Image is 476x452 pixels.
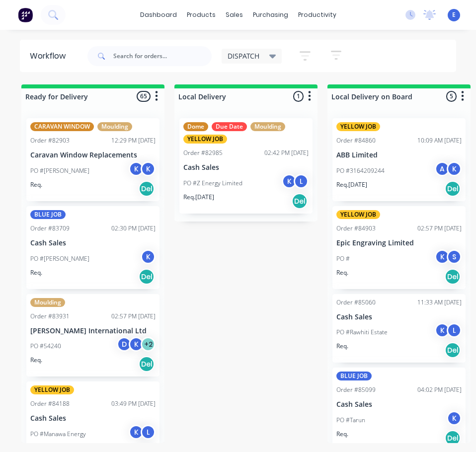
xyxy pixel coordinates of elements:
[30,254,89,263] p: PO #[PERSON_NAME]
[336,151,462,159] p: ABB Limited
[30,414,156,423] p: Cash Sales
[139,181,155,197] div: Del
[141,249,156,264] div: K
[293,7,341,22] div: productivity
[183,122,208,131] div: Dome
[248,7,293,22] div: purchasing
[435,323,450,338] div: K
[212,122,247,131] div: Due Date
[141,161,156,176] div: K
[336,385,376,394] div: Order #85099
[30,224,70,233] div: Order #83709
[18,7,33,22] img: Factory
[30,342,61,351] p: PO #54240
[294,174,309,189] div: L
[111,224,156,233] div: 02:30 PM [DATE]
[111,136,156,145] div: 12:29 PM [DATE]
[129,425,144,440] div: K
[336,313,462,321] p: Cash Sales
[30,268,42,277] p: Req.
[30,385,74,394] div: YELLOW JOB
[183,193,214,202] p: Req. [DATE]
[336,136,376,145] div: Order #84860
[129,337,144,352] div: K
[435,249,450,264] div: K
[129,161,144,176] div: K
[26,118,159,201] div: CARAVAN WINDOWMouldingOrder #8290312:29 PM [DATE]Caravan Window ReplacementsPO #[PERSON_NAME]KKRe...
[30,356,42,365] p: Req.
[30,136,70,145] div: Order #82903
[30,239,156,247] p: Cash Sales
[447,323,462,338] div: L
[332,206,466,289] div: YELLOW JOBOrder #8490302:57 PM [DATE]Epic Engraving LimitedPO #KSReq.Del
[183,179,242,188] p: PO #Z Energy Limited
[447,249,462,264] div: S
[435,161,450,176] div: A
[30,122,94,131] div: CARAVAN WINDOW
[332,294,466,363] div: Order #8506011:33 AM [DATE]Cash SalesPO #Rawhiti EstateKLReq.Del
[336,342,348,351] p: Req.
[447,161,462,176] div: K
[336,400,462,409] p: Cash Sales
[30,50,71,62] div: Workflow
[336,239,462,247] p: Epic Engraving Limited
[336,416,365,425] p: PO #Tarun
[221,7,248,22] div: sales
[336,180,367,189] p: Req. [DATE]
[183,149,223,157] div: Order #82985
[26,206,159,289] div: BLUE JOBOrder #8370902:30 PM [DATE]Cash SalesPO #[PERSON_NAME]KReq.Del
[111,399,156,408] div: 03:49 PM [DATE]
[445,430,461,446] div: Del
[117,337,132,352] div: D
[292,193,308,209] div: Del
[282,174,297,189] div: K
[264,149,309,157] div: 02:42 PM [DATE]
[445,342,461,358] div: Del
[111,312,156,321] div: 02:57 PM [DATE]
[139,356,155,372] div: Del
[30,298,65,307] div: Moulding
[30,327,156,335] p: [PERSON_NAME] International Ltd
[336,430,348,439] p: Req.
[336,254,350,263] p: PO #
[113,46,212,66] input: Search for orders...
[182,7,221,22] div: products
[30,151,156,159] p: Caravan Window Replacements
[417,298,462,307] div: 11:33 AM [DATE]
[445,181,461,197] div: Del
[445,269,461,285] div: Del
[250,122,285,131] div: Moulding
[336,210,380,219] div: YELLOW JOB
[30,430,86,439] p: PO #Manawa Energy
[228,51,259,61] span: DISPATCH
[417,385,462,394] div: 04:02 PM [DATE]
[30,210,66,219] div: BLUE JOB
[336,166,385,175] p: PO #3164209244
[139,269,155,285] div: Del
[179,118,313,214] div: DomeDue DateMouldingYELLOW JOBOrder #8298502:42 PM [DATE]Cash SalesPO #Z Energy LimitedKLReq.[DAT...
[336,298,376,307] div: Order #85060
[336,224,376,233] div: Order #84903
[183,135,227,144] div: YELLOW JOB
[141,425,156,440] div: L
[30,399,70,408] div: Order #84188
[336,122,380,131] div: YELLOW JOB
[336,328,388,337] p: PO #Rawhiti Estate
[452,10,456,19] span: E
[30,180,42,189] p: Req.
[417,224,462,233] div: 02:57 PM [DATE]
[183,163,309,172] p: Cash Sales
[332,368,466,451] div: BLUE JOBOrder #8509904:02 PM [DATE]Cash SalesPO #TarunKReq.Del
[336,268,348,277] p: Req.
[141,337,156,352] div: + 2
[417,136,462,145] div: 10:09 AM [DATE]
[336,372,372,380] div: BLUE JOB
[135,7,182,22] a: dashboard
[97,122,132,131] div: Moulding
[30,312,70,321] div: Order #83931
[30,166,89,175] p: PO #[PERSON_NAME]
[332,118,466,201] div: YELLOW JOBOrder #8486010:09 AM [DATE]ABB LimitedPO #3164209244AKReq.[DATE]Del
[26,294,159,377] div: MouldingOrder #8393102:57 PM [DATE][PERSON_NAME] International LtdPO #54240DK+2Req.Del
[447,411,462,426] div: K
